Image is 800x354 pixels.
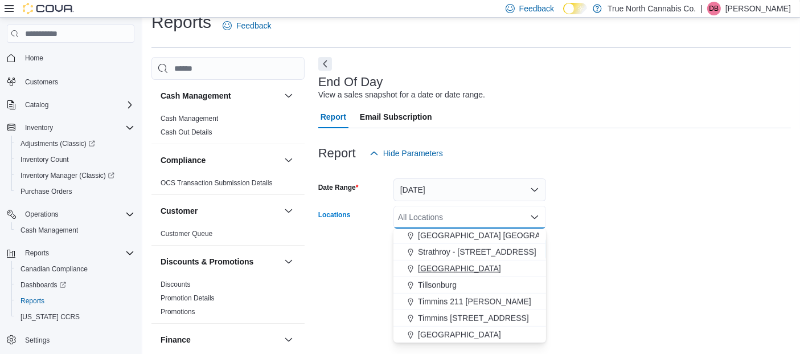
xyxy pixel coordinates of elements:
span: Canadian Compliance [20,265,88,274]
h3: Customer [161,205,198,217]
button: Inventory Count [11,152,139,168]
button: Settings [2,332,139,348]
span: Report [321,105,346,128]
span: Dashboards [16,278,134,292]
button: Catalog [2,97,139,113]
a: [US_STATE] CCRS [16,310,84,324]
button: Compliance [161,154,280,166]
h3: Compliance [161,154,206,166]
span: Customers [20,74,134,88]
span: Cash Out Details [161,128,212,137]
button: [DATE] [393,178,546,201]
button: [US_STATE] CCRS [11,309,139,325]
h3: Discounts & Promotions [161,256,253,267]
p: [PERSON_NAME] [725,2,791,15]
a: Cash Out Details [161,128,212,136]
a: Dashboards [11,277,139,293]
p: | [700,2,703,15]
span: Cash Management [16,223,134,237]
span: Timmins 211 [PERSON_NAME] [418,296,531,307]
span: [GEOGRAPHIC_DATA] [418,263,501,274]
a: Promotion Details [161,294,215,302]
div: Customer [151,227,305,245]
span: Reports [16,294,134,308]
button: Discounts & Promotions [161,256,280,267]
label: Locations [318,210,351,219]
button: Discounts & Promotions [282,255,296,268]
span: Reports [25,249,49,258]
span: Catalog [25,100,48,109]
button: Timmins 211 [PERSON_NAME] [393,294,546,310]
button: Finance [161,334,280,345]
a: Home [20,51,48,65]
button: Close list of options [530,213,539,222]
span: Inventory [25,123,53,132]
span: Operations [20,207,134,221]
a: Adjustments (Classic) [11,136,139,152]
a: OCS Transaction Submission Details [161,179,273,187]
span: Inventory Count [16,153,134,166]
button: Customer [282,204,296,218]
button: Customers [2,73,139,89]
a: Customer Queue [161,230,212,238]
button: [GEOGRAPHIC_DATA] [393,327,546,343]
button: Reports [11,293,139,309]
button: Compliance [282,153,296,167]
span: Promotion Details [161,294,215,303]
span: Settings [25,336,50,345]
span: Customers [25,78,58,87]
button: Operations [20,207,63,221]
a: Promotions [161,308,195,316]
a: Purchase Orders [16,185,77,198]
p: True North Cannabis Co. [608,2,696,15]
a: Inventory Count [16,153,73,166]
div: Compliance [151,176,305,194]
img: Cova [23,3,74,14]
button: Tillsonburg [393,277,546,294]
button: Cash Management [282,89,296,103]
span: Discounts [161,280,191,289]
span: Purchase Orders [16,185,134,198]
button: Cash Management [161,90,280,101]
a: Cash Management [16,223,83,237]
button: Inventory [2,120,139,136]
button: Purchase Orders [11,184,139,200]
span: Cash Management [20,226,78,235]
a: Inventory Manager (Classic) [16,169,119,182]
span: Feedback [236,20,271,31]
span: Inventory Manager (Classic) [16,169,134,182]
button: Strathroy - [STREET_ADDRESS] [393,244,546,261]
span: Adjustments (Classic) [16,137,134,150]
a: Settings [20,333,54,347]
a: Dashboards [16,278,71,292]
span: [US_STATE] CCRS [20,312,80,322]
span: [GEOGRAPHIC_DATA] [418,329,501,340]
span: Canadian Compliance [16,262,134,276]
a: Discounts [161,280,191,288]
span: Settings [20,333,134,347]
input: Dark Mode [563,3,587,15]
h1: Reports [151,11,211,34]
span: Home [25,54,43,63]
span: Catalog [20,98,134,112]
span: Operations [25,210,59,219]
h3: End Of Day [318,75,383,89]
button: Hide Parameters [365,142,448,165]
button: Operations [2,206,139,222]
button: Finance [282,333,296,347]
span: Reports [20,246,134,260]
span: Hide Parameters [383,148,443,159]
h3: Cash Management [161,90,231,101]
span: Tillsonburg [418,279,457,291]
span: DB [709,2,719,15]
button: Inventory [20,121,58,135]
a: Inventory Manager (Classic) [11,168,139,184]
div: Discounts & Promotions [151,278,305,323]
button: Timmins [STREET_ADDRESS] [393,310,546,327]
a: Reports [16,294,49,308]
span: OCS Transaction Submission Details [161,178,273,188]
button: Home [2,50,139,66]
h3: Finance [161,334,191,345]
span: Dashboards [20,280,66,290]
div: Cash Management [151,112,305,144]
